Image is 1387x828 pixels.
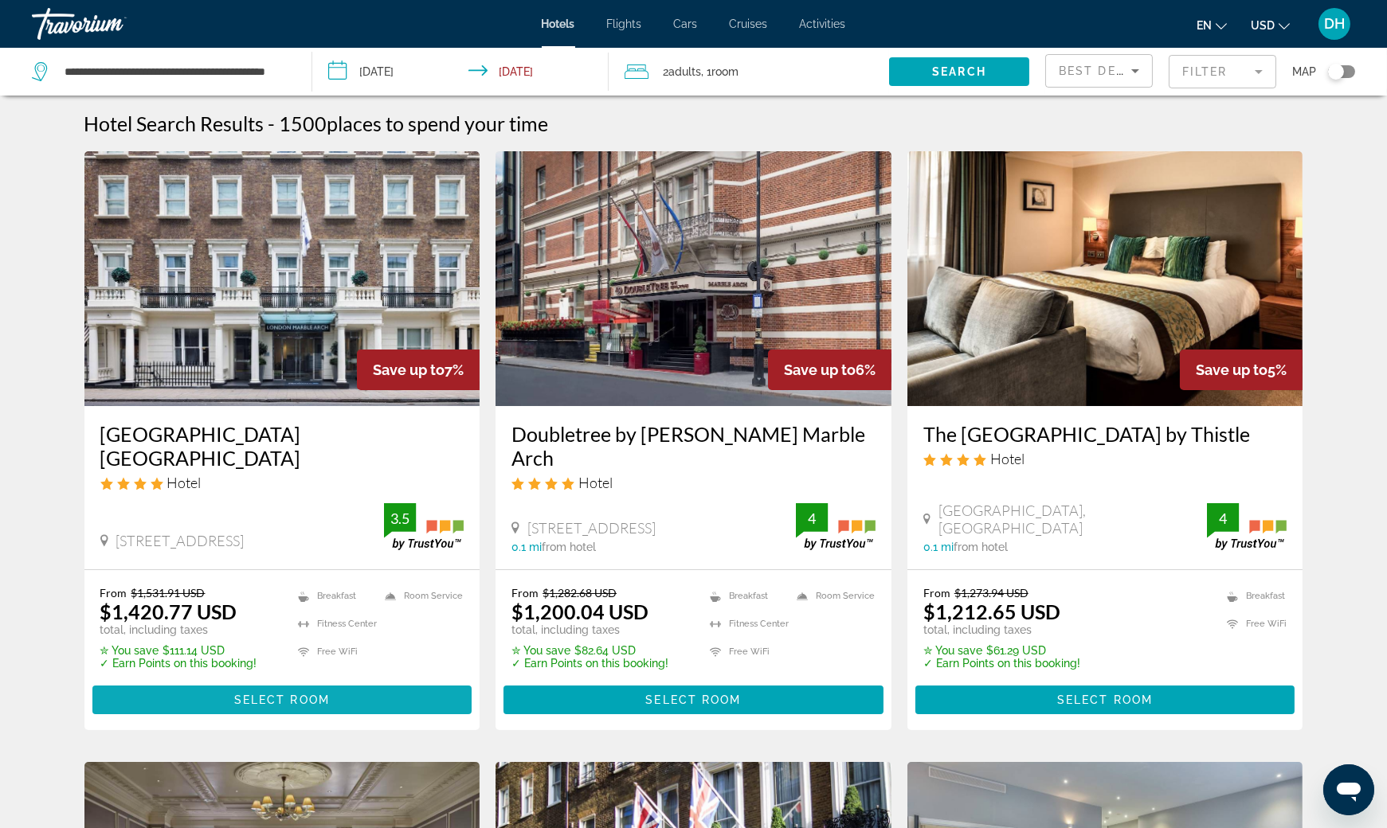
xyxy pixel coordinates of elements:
span: Save up to [784,361,856,378]
del: $1,273.94 USD [954,586,1028,600]
span: Room [711,65,739,78]
li: Free WiFi [290,642,377,662]
button: Filter [1169,54,1276,89]
a: Select Room [92,689,472,707]
span: Select Room [1057,693,1153,706]
span: Save up to [1196,361,1267,378]
a: The [GEOGRAPHIC_DATA] by Thistle [923,422,1287,446]
span: Hotel [990,450,1025,467]
button: Toggle map [1316,64,1355,79]
span: From [511,586,539,600]
span: Best Deals [1059,64,1142,77]
span: Select Room [234,693,330,706]
span: DH [1324,16,1345,32]
span: From [100,586,127,600]
p: ✓ Earn Points on this booking! [511,657,668,670]
span: USD [1251,19,1275,32]
img: trustyou-badge.svg [796,503,876,550]
a: Travorium [32,3,191,45]
span: 0.1 mi [511,541,542,553]
span: From [923,586,950,600]
li: Room Service [789,586,876,606]
a: Select Room [915,689,1295,707]
div: 6% [768,350,891,390]
span: from hotel [542,541,596,553]
ins: $1,212.65 USD [923,600,1060,623]
button: Select Room [503,685,884,714]
span: places to spend your time [327,111,549,135]
div: 4 [796,509,828,528]
div: 4 [1207,509,1239,528]
span: ✮ You save [923,644,982,657]
div: 4 star Hotel [511,474,876,491]
li: Free WiFi [1219,614,1287,634]
button: Change currency [1251,14,1290,37]
h1: Hotel Search Results [84,111,264,135]
span: Hotel [578,474,613,491]
li: Fitness Center [702,614,789,634]
div: 4 star Hotel [100,474,464,491]
img: trustyou-badge.svg [384,503,464,550]
span: Hotel [167,474,202,491]
span: from hotel [954,541,1008,553]
a: Doubletree by [PERSON_NAME] Marble Arch [511,422,876,470]
img: trustyou-badge.svg [1207,503,1287,550]
p: total, including taxes [511,623,668,636]
a: Cruises [730,18,768,30]
span: Save up to [373,361,445,378]
a: Cars [674,18,698,30]
ins: $1,420.77 USD [100,600,237,623]
span: Hotels [542,18,575,30]
span: ✮ You save [100,644,159,657]
button: Search [889,57,1029,86]
li: Breakfast [1219,586,1287,606]
iframe: Button to launch messaging window [1323,764,1374,815]
div: 4 star Hotel [923,450,1287,467]
p: $111.14 USD [100,644,257,657]
li: Room Service [377,586,464,606]
span: - [268,111,276,135]
button: Travelers: 2 adults, 0 children [609,48,889,96]
del: $1,531.91 USD [131,586,206,600]
p: ✓ Earn Points on this booking! [100,657,257,670]
button: Select Room [92,685,472,714]
mat-select: Sort by [1059,61,1139,80]
span: 0.1 mi [923,541,954,553]
div: 5% [1180,350,1303,390]
li: Fitness Center [290,614,377,634]
span: 2 [663,61,701,83]
img: Hotel image [84,151,480,406]
p: total, including taxes [923,623,1080,636]
a: Flights [607,18,642,30]
button: Change language [1197,14,1227,37]
span: [GEOGRAPHIC_DATA], [GEOGRAPHIC_DATA] [938,502,1208,537]
span: [STREET_ADDRESS] [116,532,245,549]
ins: $1,200.04 USD [511,600,648,623]
a: [GEOGRAPHIC_DATA] [GEOGRAPHIC_DATA] [100,422,464,470]
p: total, including taxes [100,623,257,636]
button: User Menu [1314,7,1355,41]
span: Search [932,65,986,78]
img: Hotel image [496,151,891,406]
p: ✓ Earn Points on this booking! [923,657,1080,670]
li: Breakfast [702,586,789,606]
div: 7% [357,350,480,390]
li: Breakfast [290,586,377,606]
a: Select Room [503,689,884,707]
del: $1,282.68 USD [543,586,617,600]
span: [STREET_ADDRESS] [527,519,656,537]
p: $61.29 USD [923,644,1080,657]
img: Hotel image [907,151,1303,406]
span: en [1197,19,1212,32]
a: Activities [800,18,846,30]
li: Free WiFi [702,642,789,662]
div: 3.5 [384,509,416,528]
